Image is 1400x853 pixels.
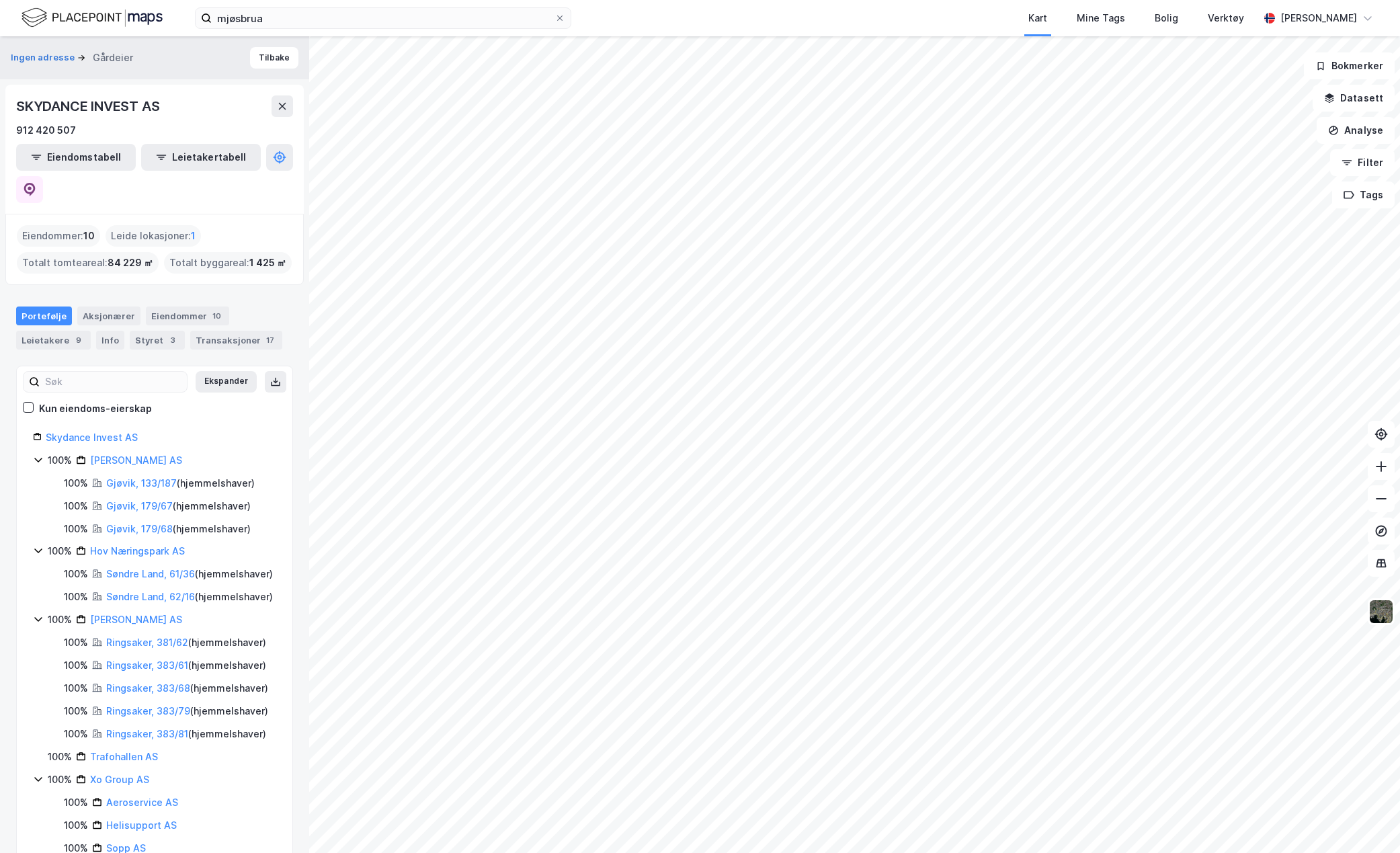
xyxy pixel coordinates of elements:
[96,331,124,350] div: Info
[22,6,163,30] img: logo.f888ab2527a4732fd821a326f86c7f29.svg
[16,331,91,350] div: Leietakere
[191,228,196,244] span: 1
[64,680,88,696] div: 100%
[17,225,100,247] div: Eiendommer :
[1280,10,1357,26] div: [PERSON_NAME]
[90,614,182,625] a: [PERSON_NAME] AS
[1155,10,1178,26] div: Bolig
[108,255,153,271] span: 84 229 ㎡
[64,795,88,811] div: 100%
[106,657,266,674] div: ( hjemmelshaver )
[90,751,158,762] a: Trafohallen AS
[64,521,88,537] div: 100%
[106,589,273,605] div: ( hjemmelshaver )
[64,817,88,834] div: 100%
[64,703,88,719] div: 100%
[64,498,88,514] div: 100%
[106,682,190,694] a: Ringsaker, 383/68
[106,521,251,537] div: ( hjemmelshaver )
[64,566,88,582] div: 100%
[106,659,188,671] a: Ringsaker, 383/61
[16,307,72,325] div: Portefølje
[64,475,88,491] div: 100%
[106,500,173,512] a: Gjøvik, 179/67
[72,333,85,347] div: 9
[1368,599,1394,624] img: 9k=
[106,477,177,489] a: Gjøvik, 133/187
[146,307,229,325] div: Eiendommer
[106,680,268,696] div: ( hjemmelshaver )
[83,228,95,244] span: 10
[106,637,188,648] a: Ringsaker, 381/62
[1317,117,1395,144] button: Analyse
[1077,10,1125,26] div: Mine Tags
[48,612,72,628] div: 100%
[106,705,190,717] a: Ringsaker, 383/79
[250,47,298,69] button: Tilbake
[48,749,72,765] div: 100%
[93,50,133,66] div: Gårdeier
[106,566,273,582] div: ( hjemmelshaver )
[141,144,261,171] button: Leietakertabell
[40,372,187,392] input: Søk
[77,307,140,325] div: Aksjonærer
[166,333,179,347] div: 3
[1330,149,1395,176] button: Filter
[90,454,182,466] a: [PERSON_NAME] AS
[39,401,152,417] div: Kun eiendoms-eierskap
[106,523,173,534] a: Gjøvik, 179/68
[106,635,266,651] div: ( hjemmelshaver )
[1028,10,1047,26] div: Kart
[90,545,185,557] a: Hov Næringspark AS
[48,772,72,788] div: 100%
[1332,181,1395,208] button: Tags
[190,331,282,350] div: Transaksjoner
[106,225,201,247] div: Leide lokasjoner :
[64,635,88,651] div: 100%
[249,255,286,271] span: 1 425 ㎡
[210,309,224,323] div: 10
[17,252,159,274] div: Totalt tomteareal :
[212,8,554,28] input: Søk på adresse, matrikkel, gårdeiere, leietakere eller personer
[130,331,185,350] div: Styret
[164,252,292,274] div: Totalt byggareal :
[16,122,76,138] div: 912 420 507
[106,591,195,602] a: Søndre Land, 62/16
[64,657,88,674] div: 100%
[46,432,138,443] a: Skydance Invest AS
[1313,85,1395,112] button: Datasett
[90,774,149,785] a: Xo Group AS
[16,95,162,117] div: SKYDANCE INVEST AS
[1333,788,1400,853] iframe: Chat Widget
[48,452,72,469] div: 100%
[106,797,178,808] a: Aeroservice AS
[1208,10,1244,26] div: Verktøy
[106,703,268,719] div: ( hjemmelshaver )
[106,819,177,831] a: Helisupport AS
[11,51,77,65] button: Ingen adresse
[106,498,251,514] div: ( hjemmelshaver )
[106,568,195,579] a: Søndre Land, 61/36
[1333,788,1400,853] div: Kontrollprogram for chat
[1304,52,1395,79] button: Bokmerker
[106,728,188,739] a: Ringsaker, 383/81
[48,543,72,559] div: 100%
[196,371,257,393] button: Ekspander
[106,475,255,491] div: ( hjemmelshaver )
[106,726,266,742] div: ( hjemmelshaver )
[64,726,88,742] div: 100%
[64,589,88,605] div: 100%
[16,144,136,171] button: Eiendomstabell
[263,333,277,347] div: 17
